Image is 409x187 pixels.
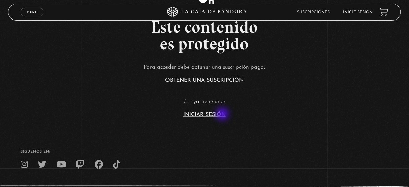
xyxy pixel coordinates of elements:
span: Menu [26,10,37,14]
a: View your shopping cart [379,8,388,17]
h4: SÍguenos en: [21,150,388,154]
a: Iniciar Sesión [183,112,226,117]
a: Inicie sesión [343,10,373,14]
a: Obtener una suscripción [165,78,244,83]
a: Suscripciones [297,10,330,14]
span: Cerrar [24,16,40,21]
